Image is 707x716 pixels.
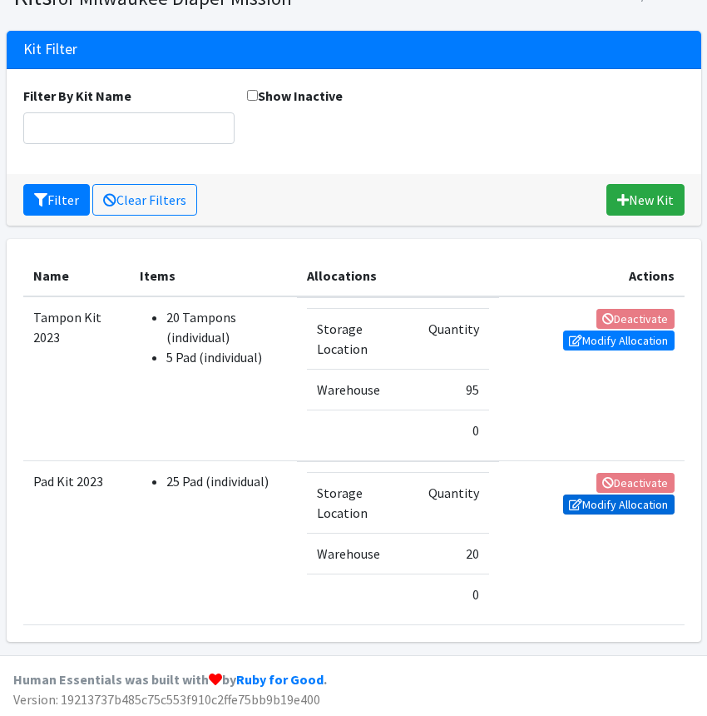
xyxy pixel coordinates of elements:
[13,691,320,708] span: Version: 19213737b485c75c553f910c2ffe75bb9b19e400
[166,471,287,491] li: 25 Pad (individual)
[236,671,324,688] a: Ruby for Good
[307,369,418,410] td: Warehouse
[23,184,90,216] button: Filter
[166,307,287,347] li: 20 Tampons (individual)
[418,308,489,369] td: Quantity
[247,86,343,106] label: Show Inactive
[307,472,418,533] td: Storage Location
[563,331,675,351] a: Modify Allocation
[92,184,197,216] a: Clear Filters
[13,671,327,688] strong: Human Essentials was built with by .
[418,410,489,450] td: 0
[166,347,287,367] li: 5 Pad (individual)
[23,256,131,296] th: Name
[499,256,685,296] th: Actions
[297,256,499,296] th: Allocations
[23,86,131,106] label: Filter By Kit Name
[418,472,489,533] td: Quantity
[307,308,418,369] td: Storage Location
[247,90,258,101] input: Show Inactive
[418,574,489,614] td: 0
[23,296,131,461] td: Tampon Kit 2023
[23,41,77,58] h3: Kit Filter
[606,184,685,216] a: New Kit
[418,533,489,574] td: 20
[418,369,489,410] td: 95
[307,533,418,574] td: Warehouse
[23,461,131,625] td: Pad Kit 2023
[130,256,297,296] th: Items
[563,495,675,515] a: Modify Allocation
